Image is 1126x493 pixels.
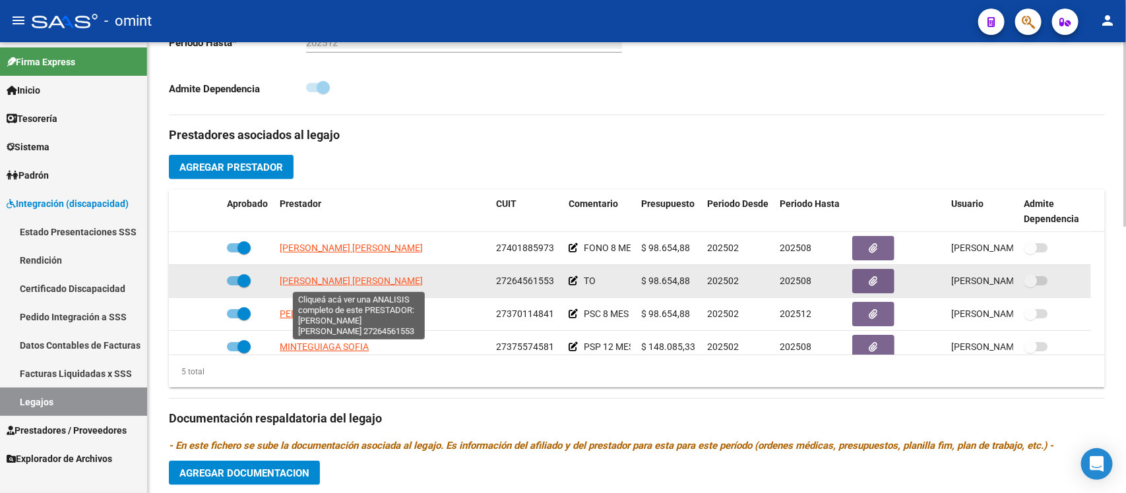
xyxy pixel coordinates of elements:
[496,243,554,253] span: 27401885973
[169,461,320,485] button: Agregar Documentacion
[707,275,739,286] span: 202502
[780,198,840,209] span: Periodo Hasta
[707,308,739,319] span: 202502
[280,243,423,253] span: [PERSON_NAME] [PERSON_NAME]
[169,155,294,179] button: Agregar Prestador
[636,190,702,233] datatable-header-cell: Presupuesto
[104,7,152,36] span: - omint
[179,161,283,173] span: Agregar Prestador
[780,243,811,253] span: 202508
[780,275,811,286] span: 202508
[496,275,554,286] span: 27264561553
[7,111,57,126] span: Tesorería
[1024,198,1079,224] span: Admite Dependencia
[780,308,811,319] span: 202512
[780,341,811,352] span: 202508
[222,190,274,233] datatable-header-cell: Aprobado
[1018,190,1091,233] datatable-header-cell: Admite Dependencia
[584,341,634,352] span: PSP 12 MES
[584,308,629,319] span: PSC 8 MES
[569,198,618,209] span: Comentario
[169,126,1105,144] h3: Prestadores asociados al legajo
[951,198,984,209] span: Usuario
[641,243,690,253] span: $ 98.654,88
[179,467,309,479] span: Agregar Documentacion
[491,190,563,233] datatable-header-cell: CUIT
[227,198,268,209] span: Aprobado
[584,275,596,286] span: TO
[280,275,423,286] span: [PERSON_NAME] [PERSON_NAME]
[563,190,636,233] datatable-header-cell: Comentario
[702,190,774,233] datatable-header-cell: Periodo Desde
[280,341,369,352] span: MINTEGUIAGA SOFIA
[7,168,49,183] span: Padrón
[707,341,739,352] span: 202502
[7,196,129,211] span: Integración (discapacidad)
[774,190,847,233] datatable-header-cell: Periodo Hasta
[7,83,40,98] span: Inicio
[707,243,739,253] span: 202502
[496,341,554,352] span: 27375574581
[169,409,1105,428] h3: Documentación respaldatoria del legajo
[641,198,695,209] span: Presupuesto
[274,190,491,233] datatable-header-cell: Prestador
[951,341,1055,352] span: [PERSON_NAME] [DATE]
[707,198,768,209] span: Periodo Desde
[496,308,554,319] span: 27370114841
[169,82,306,96] p: Admite Dependencia
[496,198,516,209] span: CUIT
[280,198,321,209] span: Prestador
[1100,13,1115,28] mat-icon: person
[7,423,127,438] span: Prestadores / Proveedores
[951,308,1055,319] span: [PERSON_NAME] [DATE]
[280,308,354,319] span: PEDRE AGUSTINA
[946,190,1018,233] datatable-header-cell: Usuario
[951,275,1055,286] span: [PERSON_NAME] [DATE]
[169,364,204,379] div: 5 total
[641,275,690,286] span: $ 98.654,88
[584,243,637,253] span: FONO 8 MES
[1081,448,1113,480] div: Open Intercom Messenger
[169,440,1053,451] i: - En este fichero se sube la documentación asociada al legajo. Es información del afiliado y del ...
[951,243,1055,253] span: [PERSON_NAME] [DATE]
[169,36,306,50] p: Periodo Hasta
[641,341,695,352] span: $ 148.085,33
[11,13,26,28] mat-icon: menu
[641,308,690,319] span: $ 98.654,88
[7,140,49,154] span: Sistema
[7,451,112,466] span: Explorador de Archivos
[7,55,75,69] span: Firma Express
